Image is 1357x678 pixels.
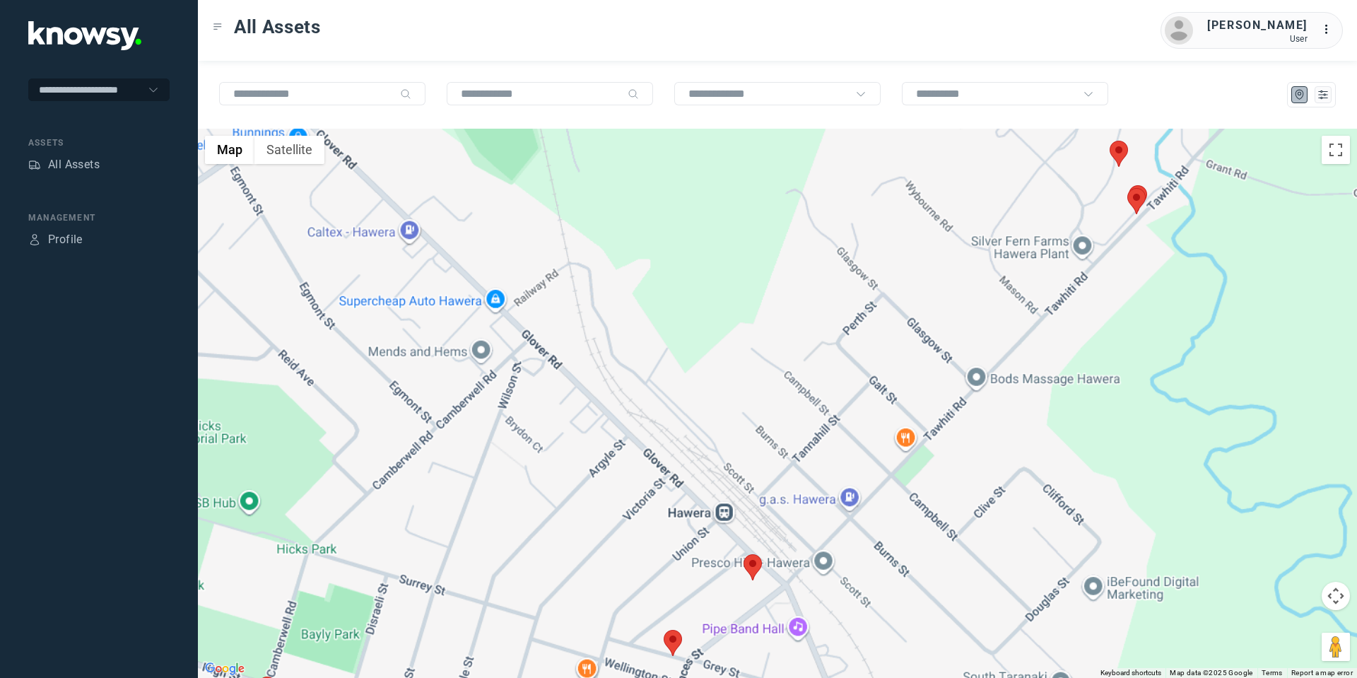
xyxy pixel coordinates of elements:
[28,211,170,224] div: Management
[1322,24,1337,35] tspan: ...
[201,660,248,678] img: Google
[28,156,100,173] a: AssetsAll Assets
[1322,136,1350,164] button: Toggle fullscreen view
[1100,668,1161,678] button: Keyboard shortcuts
[48,231,83,248] div: Profile
[1207,17,1308,34] div: [PERSON_NAME]
[1262,669,1283,677] a: Terms (opens in new tab)
[213,22,223,32] div: Toggle Menu
[1322,633,1350,661] button: Drag Pegman onto the map to open Street View
[400,88,411,100] div: Search
[1322,582,1350,610] button: Map camera controls
[1207,34,1308,44] div: User
[1322,21,1339,40] div: :
[28,158,41,171] div: Assets
[28,233,41,246] div: Profile
[234,14,321,40] span: All Assets
[1317,88,1329,101] div: List
[1291,669,1353,677] a: Report a map error
[28,231,83,248] a: ProfileProfile
[1170,669,1252,677] span: Map data ©2025 Google
[1165,16,1193,45] img: avatar.png
[1322,21,1339,38] div: :
[201,660,248,678] a: Open this area in Google Maps (opens a new window)
[28,21,141,50] img: Application Logo
[48,156,100,173] div: All Assets
[1293,88,1306,101] div: Map
[28,136,170,149] div: Assets
[628,88,639,100] div: Search
[254,136,324,164] button: Show satellite imagery
[205,136,254,164] button: Show street map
